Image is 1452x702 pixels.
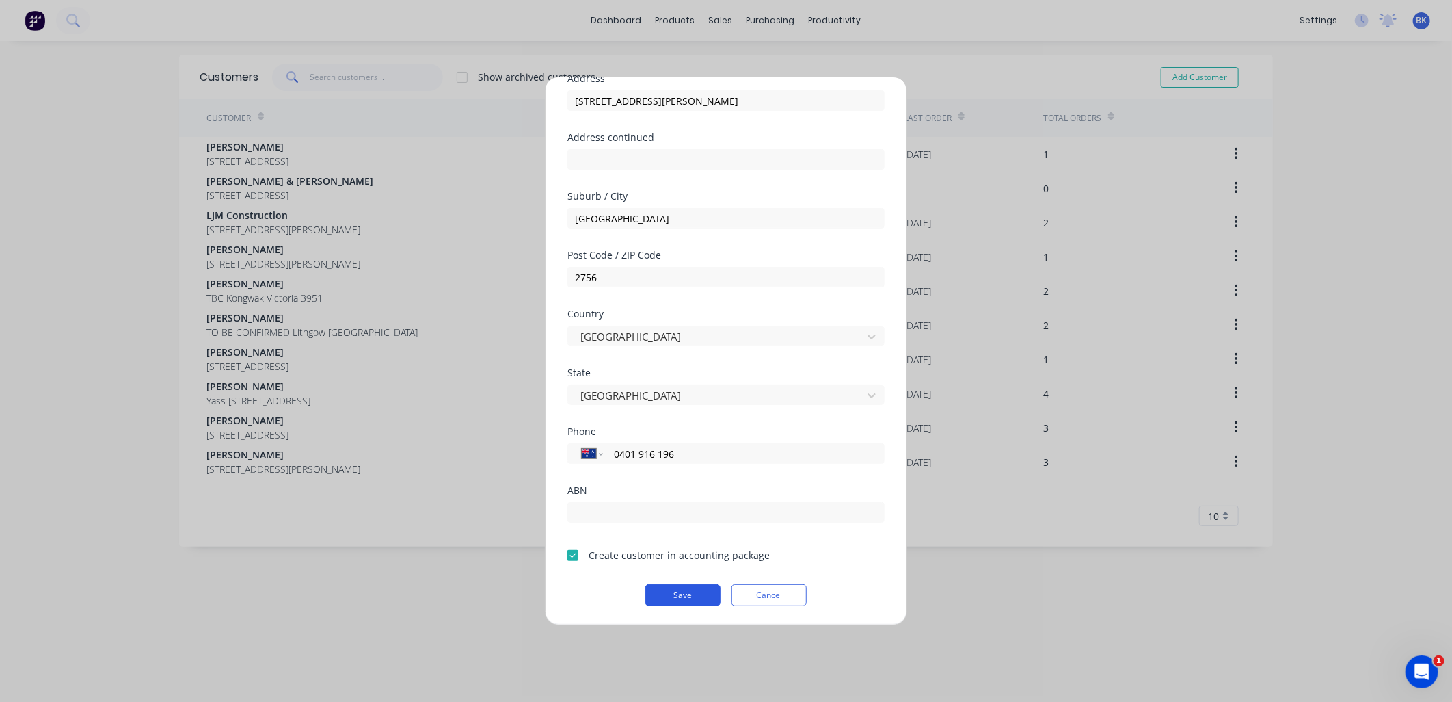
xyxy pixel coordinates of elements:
div: Suburb / City [567,192,885,201]
iframe: Intercom live chat [1406,655,1438,688]
div: Create customer in accounting package [589,548,770,562]
button: Cancel [731,584,807,606]
div: Post Code / ZIP Code [567,250,885,260]
div: Address [567,74,885,83]
span: 1 [1434,655,1444,666]
div: Country [567,309,885,319]
div: ABN [567,486,885,495]
button: Save [645,584,721,606]
div: State [567,368,885,378]
div: Address continued [567,133,885,142]
div: Phone [567,427,885,437]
